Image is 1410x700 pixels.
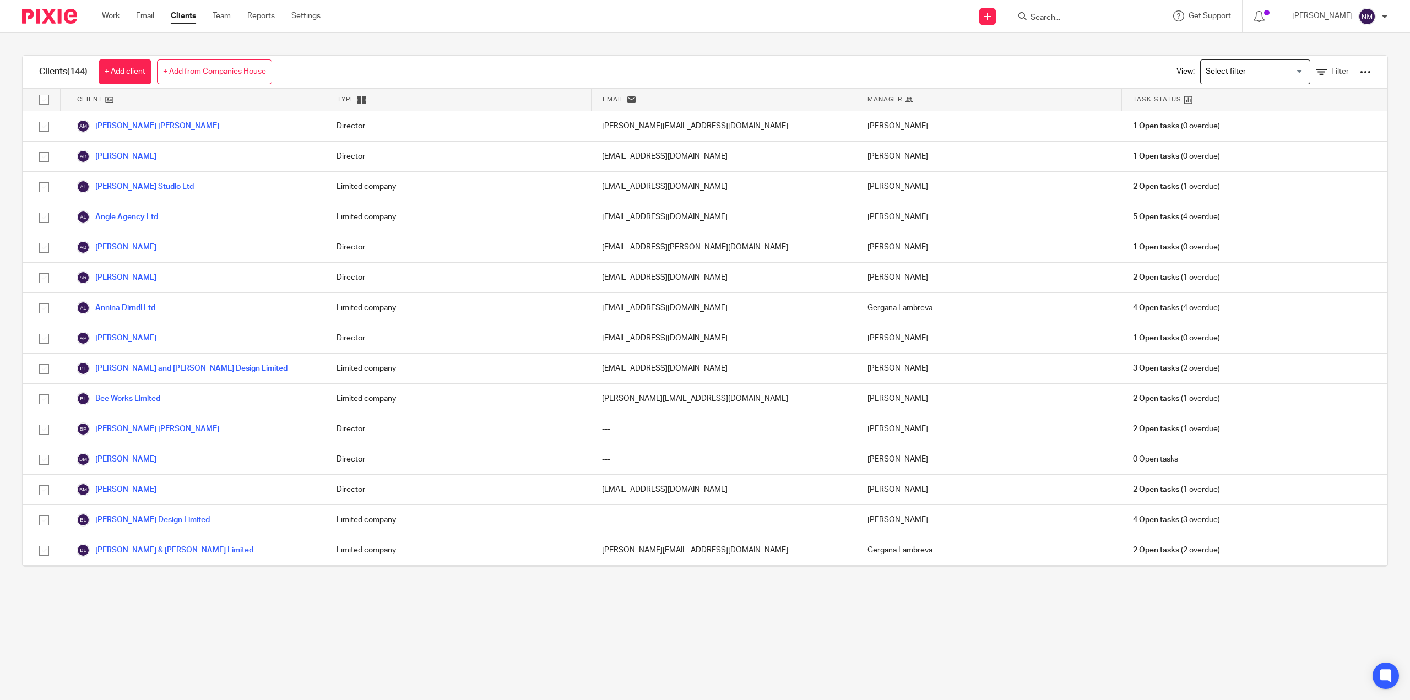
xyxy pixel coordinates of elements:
[1133,545,1220,556] span: (2 overdue)
[77,271,90,284] img: svg%3E
[1133,393,1179,404] span: 2 Open tasks
[1331,68,1349,75] span: Filter
[1189,12,1231,20] span: Get Support
[77,210,90,224] img: svg%3E
[1133,514,1179,525] span: 4 Open tasks
[326,354,591,383] div: Limited company
[1133,211,1220,223] span: (4 overdue)
[77,544,253,557] a: [PERSON_NAME] & [PERSON_NAME] Limited
[39,66,88,78] h1: Clients
[1133,484,1220,495] span: (1 overdue)
[1133,333,1220,344] span: (0 overdue)
[856,263,1122,292] div: [PERSON_NAME]
[603,95,625,104] span: Email
[856,142,1122,171] div: [PERSON_NAME]
[337,95,355,104] span: Type
[1133,121,1179,132] span: 1 Open tasks
[77,271,156,284] a: [PERSON_NAME]
[1133,121,1220,132] span: (0 overdue)
[1133,363,1179,374] span: 3 Open tasks
[1133,484,1179,495] span: 2 Open tasks
[1358,8,1376,25] img: svg%3E
[247,10,275,21] a: Reports
[22,9,77,24] img: Pixie
[1133,514,1220,525] span: (3 overdue)
[591,293,856,323] div: [EMAIL_ADDRESS][DOMAIN_NAME]
[591,354,856,383] div: [EMAIL_ADDRESS][DOMAIN_NAME]
[77,392,160,405] a: Bee Works Limited
[856,354,1122,383] div: [PERSON_NAME]
[591,232,856,262] div: [EMAIL_ADDRESS][PERSON_NAME][DOMAIN_NAME]
[326,172,591,202] div: Limited company
[591,263,856,292] div: [EMAIL_ADDRESS][DOMAIN_NAME]
[34,89,55,110] input: Select all
[77,180,194,193] a: [PERSON_NAME] Studio Ltd
[591,172,856,202] div: [EMAIL_ADDRESS][DOMAIN_NAME]
[1133,272,1179,283] span: 2 Open tasks
[1133,363,1220,374] span: (2 overdue)
[77,180,90,193] img: svg%3E
[77,301,155,314] a: Annina Dirndl Ltd
[77,513,90,527] img: svg%3E
[77,120,90,133] img: svg%3E
[1133,302,1220,313] span: (4 overdue)
[1133,181,1179,192] span: 2 Open tasks
[77,362,90,375] img: svg%3E
[77,392,90,405] img: svg%3E
[591,142,856,171] div: [EMAIL_ADDRESS][DOMAIN_NAME]
[1133,454,1178,465] span: 0 Open tasks
[591,505,856,535] div: ---
[1202,62,1304,82] input: Search for option
[326,111,591,141] div: Director
[77,362,288,375] a: [PERSON_NAME] and [PERSON_NAME] Design Limited
[326,566,591,595] div: Limited company
[856,172,1122,202] div: [PERSON_NAME]
[326,142,591,171] div: Director
[1029,13,1129,23] input: Search
[77,513,210,527] a: [PERSON_NAME] Design Limited
[1200,59,1310,84] div: Search for option
[77,150,90,163] img: svg%3E
[591,535,856,565] div: [PERSON_NAME][EMAIL_ADDRESS][DOMAIN_NAME]
[591,111,856,141] div: [PERSON_NAME][EMAIL_ADDRESS][DOMAIN_NAME]
[1133,242,1179,253] span: 1 Open tasks
[1133,151,1220,162] span: (0 overdue)
[77,422,219,436] a: [PERSON_NAME] [PERSON_NAME]
[77,332,156,345] a: [PERSON_NAME]
[867,95,902,104] span: Manager
[591,384,856,414] div: [PERSON_NAME][EMAIL_ADDRESS][DOMAIN_NAME]
[1133,545,1179,556] span: 2 Open tasks
[1133,302,1179,313] span: 4 Open tasks
[67,67,88,76] span: (144)
[1160,56,1371,88] div: View:
[1133,242,1220,253] span: (0 overdue)
[77,422,90,436] img: svg%3E
[326,323,591,353] div: Director
[1292,10,1353,21] p: [PERSON_NAME]
[77,150,156,163] a: [PERSON_NAME]
[856,293,1122,323] div: Gergana Lambreva
[77,120,219,133] a: [PERSON_NAME] [PERSON_NAME]
[1133,95,1181,104] span: Task Status
[77,483,90,496] img: svg%3E
[591,414,856,444] div: ---
[77,453,156,466] a: [PERSON_NAME]
[856,414,1122,444] div: [PERSON_NAME]
[591,444,856,474] div: ---
[102,10,120,21] a: Work
[77,332,90,345] img: svg%3E
[326,444,591,474] div: Director
[77,95,102,104] span: Client
[856,535,1122,565] div: Gergana Lambreva
[213,10,231,21] a: Team
[291,10,321,21] a: Settings
[157,59,272,84] a: + Add from Companies House
[77,210,158,224] a: Angle Agency Ltd
[856,323,1122,353] div: [PERSON_NAME]
[856,232,1122,262] div: [PERSON_NAME]
[77,301,90,314] img: svg%3E
[77,241,90,254] img: svg%3E
[77,544,90,557] img: svg%3E
[326,535,591,565] div: Limited company
[326,475,591,504] div: Director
